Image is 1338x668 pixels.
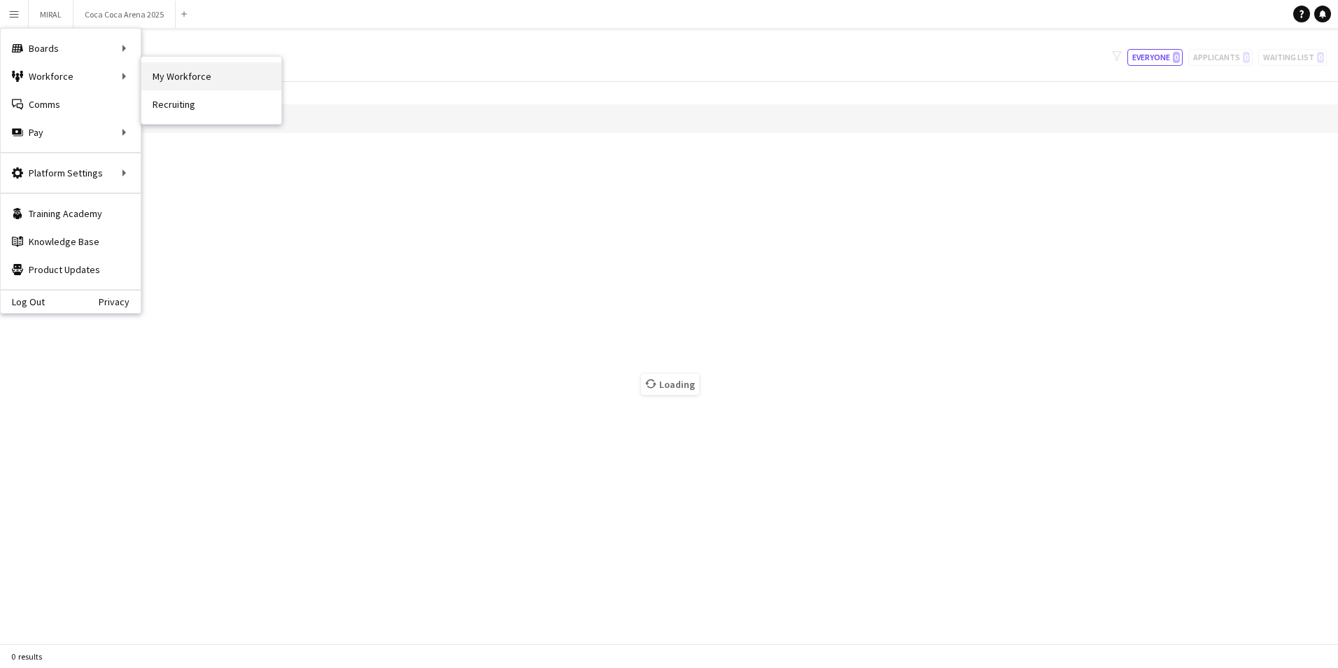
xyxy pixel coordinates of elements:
div: Boards [1,34,141,62]
button: MIRAL [29,1,73,28]
div: Pay [1,118,141,146]
a: Knowledge Base [1,228,141,256]
a: Training Academy [1,200,141,228]
div: Platform Settings [1,159,141,187]
a: Log Out [1,296,45,307]
div: Workforce [1,62,141,90]
button: Coca Coca Arena 2025 [73,1,176,28]
a: My Workforce [141,62,281,90]
a: Privacy [99,296,141,307]
span: Loading [641,374,699,395]
button: Everyone0 [1127,49,1183,66]
a: Product Updates [1,256,141,284]
a: Comms [1,90,141,118]
a: Recruiting [141,90,281,118]
span: 0 [1173,52,1180,63]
